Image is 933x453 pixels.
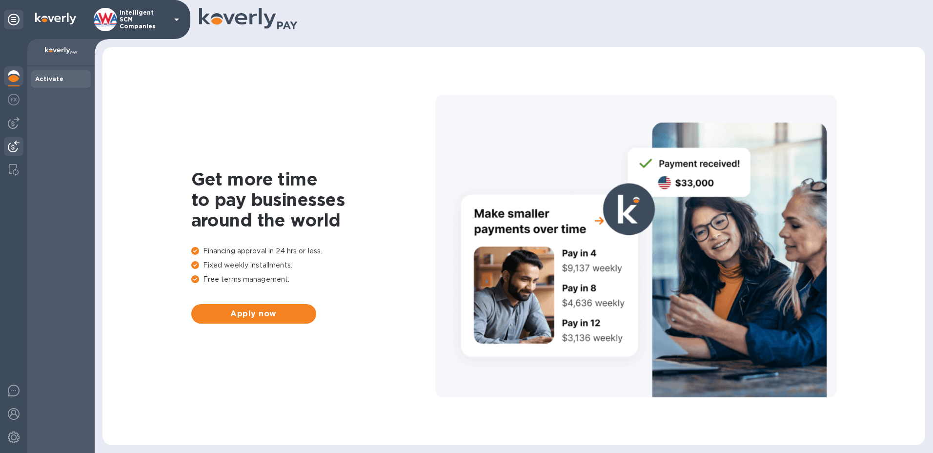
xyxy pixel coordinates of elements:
p: Intelligent SCM Companies [120,9,168,30]
div: Unpin categories [4,10,23,29]
span: Apply now [199,308,308,320]
h1: Get more time to pay businesses around the world [191,169,435,230]
img: Foreign exchange [8,94,20,105]
p: Free terms management. [191,274,435,285]
img: Logo [35,13,76,24]
button: Apply now [191,304,316,324]
b: Activate [35,75,63,82]
p: Fixed weekly installments. [191,260,435,270]
p: Financing approval in 24 hrs or less. [191,246,435,256]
